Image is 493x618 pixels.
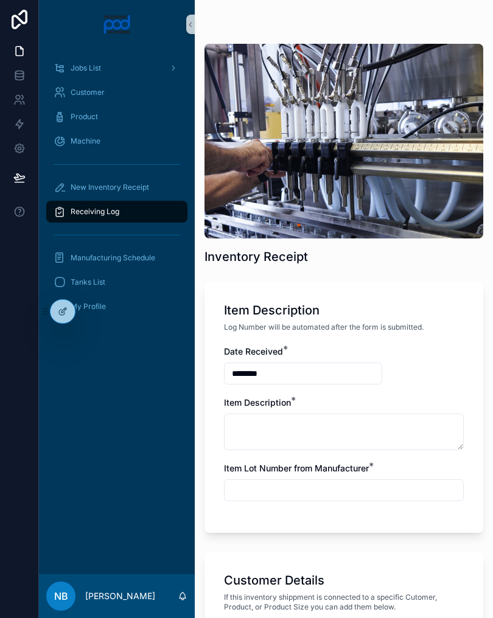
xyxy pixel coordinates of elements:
h1: Item Description [224,302,320,319]
span: Jobs List [71,63,101,73]
a: Product [46,106,187,128]
div: scrollable content [39,49,195,333]
a: My Profile [46,296,187,318]
span: If this inventory shippment is connected to a specific Cutomer, Product, or Product Size you can ... [224,592,464,612]
span: My Profile [71,302,106,311]
span: NB [54,589,68,603]
h1: Inventory Receipt [205,248,308,265]
span: Customer [71,88,105,97]
span: Item Lot Number from Manufacturer [224,463,369,473]
span: Product [71,112,98,122]
a: New Inventory Receipt [46,176,187,198]
span: Manufacturing Schedule [71,253,155,263]
span: Machine [71,136,100,146]
p: [PERSON_NAME] [85,590,155,602]
a: Receiving Log [46,201,187,223]
a: Machine [46,130,187,152]
span: Log Number will be automated after the form is submitted. [224,322,424,332]
h1: Customer Details [224,572,324,589]
span: Item Description [224,397,291,408]
a: Jobs List [46,57,187,79]
span: Date Received [224,346,283,356]
span: Tanks List [71,277,105,287]
a: Manufacturing Schedule [46,247,187,269]
span: New Inventory Receipt [71,182,149,192]
a: Tanks List [46,271,187,293]
span: Receiving Log [71,207,119,217]
img: App logo [103,15,131,34]
a: Customer [46,82,187,103]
